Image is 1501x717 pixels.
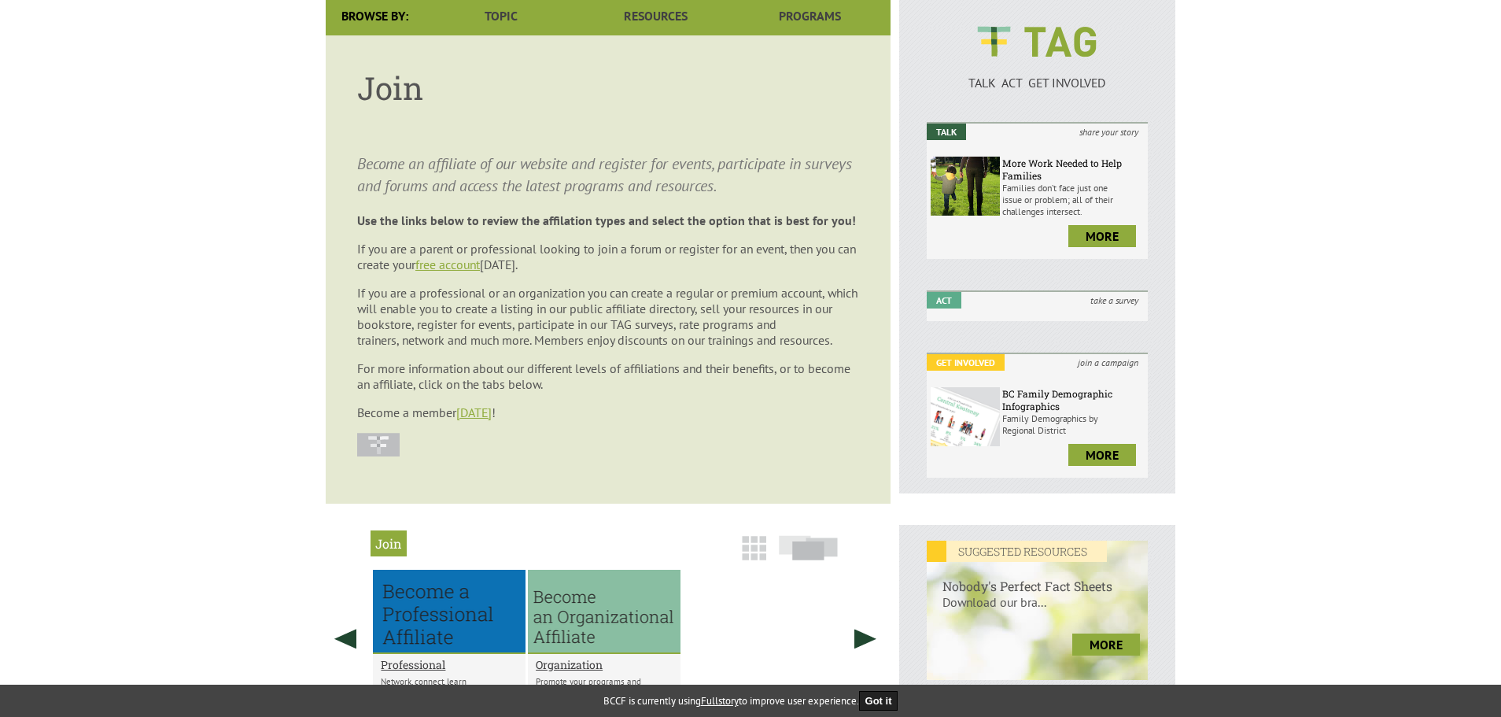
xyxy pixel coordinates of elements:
h6: Nobody's Perfect Fact Sheets [927,562,1148,594]
em: Talk [927,124,966,140]
h1: Join [357,67,859,109]
a: Organization [536,657,673,672]
img: BCCF's TAG Logo [966,12,1108,72]
p: Network, connect, learn [381,676,518,687]
strong: Use the links below to review the affilation types and select the option that is best for you! [357,213,856,228]
em: Get Involved [927,354,1005,371]
p: For more information about our different levels of affiliations and their benefits, or to become ... [357,360,859,392]
p: Become a member ! [357,405,859,420]
a: [DATE] [456,405,492,420]
span: If you are a professional or an organization you can create a regular or premium account, which w... [357,285,857,348]
a: TALK ACT GET INVOLVED [927,59,1148,91]
a: more [1072,634,1140,656]
i: share your story [1070,124,1148,140]
a: more [1068,444,1136,466]
h6: BC Family Demographic Infographics [1002,387,1144,412]
a: Fullstory [701,694,739,708]
a: Grid View [737,543,771,568]
h2: Join [371,530,407,556]
button: Got it [859,691,898,711]
p: Promote your programs and services by becoming an affili... [536,676,673,698]
a: free account [415,257,480,272]
p: Download our bra... [927,594,1148,626]
p: TALK ACT GET INVOLVED [927,75,1148,91]
em: Act [927,292,961,309]
a: more [1068,225,1136,247]
li: Organization [528,570,680,713]
p: Become an affiliate of our website and register for events, participate in surveys and forums and... [357,153,859,197]
a: Professional [381,657,518,672]
li: Professional [373,570,526,713]
img: grid-icon.png [742,536,766,560]
i: take a survey [1081,292,1148,309]
h6: More Work Needed to Help Families [1002,157,1144,182]
i: join a campaign [1068,354,1148,371]
p: Families don’t face just one issue or problem; all of their challenges intersect. [1002,182,1144,217]
em: SUGGESTED RESOURCES [927,541,1107,562]
img: slide-icon.png [779,535,838,560]
p: If you are a parent or professional looking to join a forum or register for an event, then you ca... [357,241,859,272]
p: Family Demographics by Regional District [1002,412,1144,436]
a: Slide View [774,543,843,568]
